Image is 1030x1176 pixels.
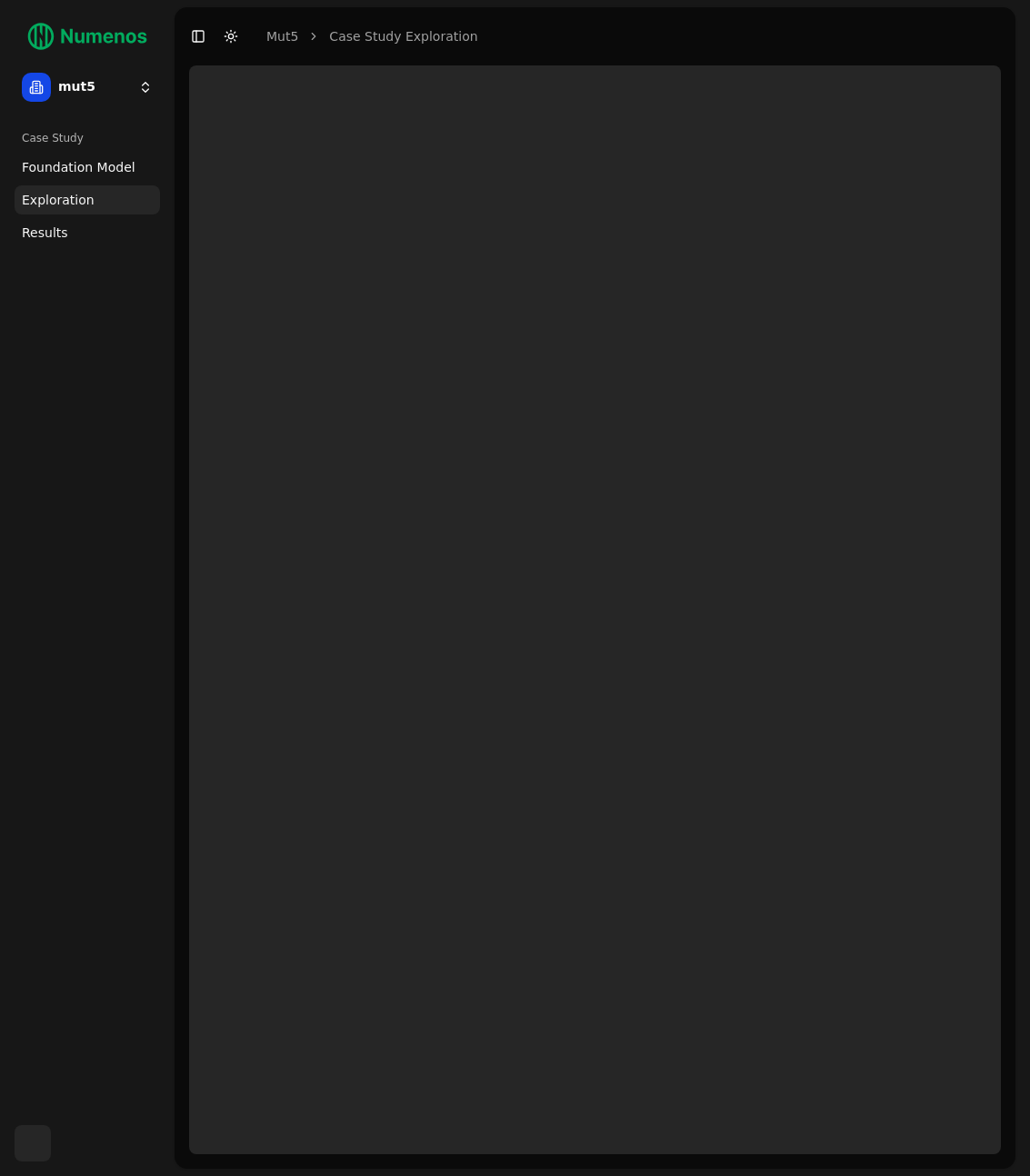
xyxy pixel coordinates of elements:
[15,65,160,109] button: mut5
[15,153,160,182] a: Foundation Model
[58,79,131,95] span: mut5
[15,218,160,247] a: Results
[266,27,298,45] a: mut5
[22,158,135,176] span: Foundation Model
[266,27,478,45] nav: breadcrumb
[15,15,160,58] img: Numenos
[15,185,160,214] a: Exploration
[329,27,477,45] a: Case Study Exploration
[22,224,68,242] span: Results
[15,124,160,153] div: Case Study
[22,191,95,209] span: Exploration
